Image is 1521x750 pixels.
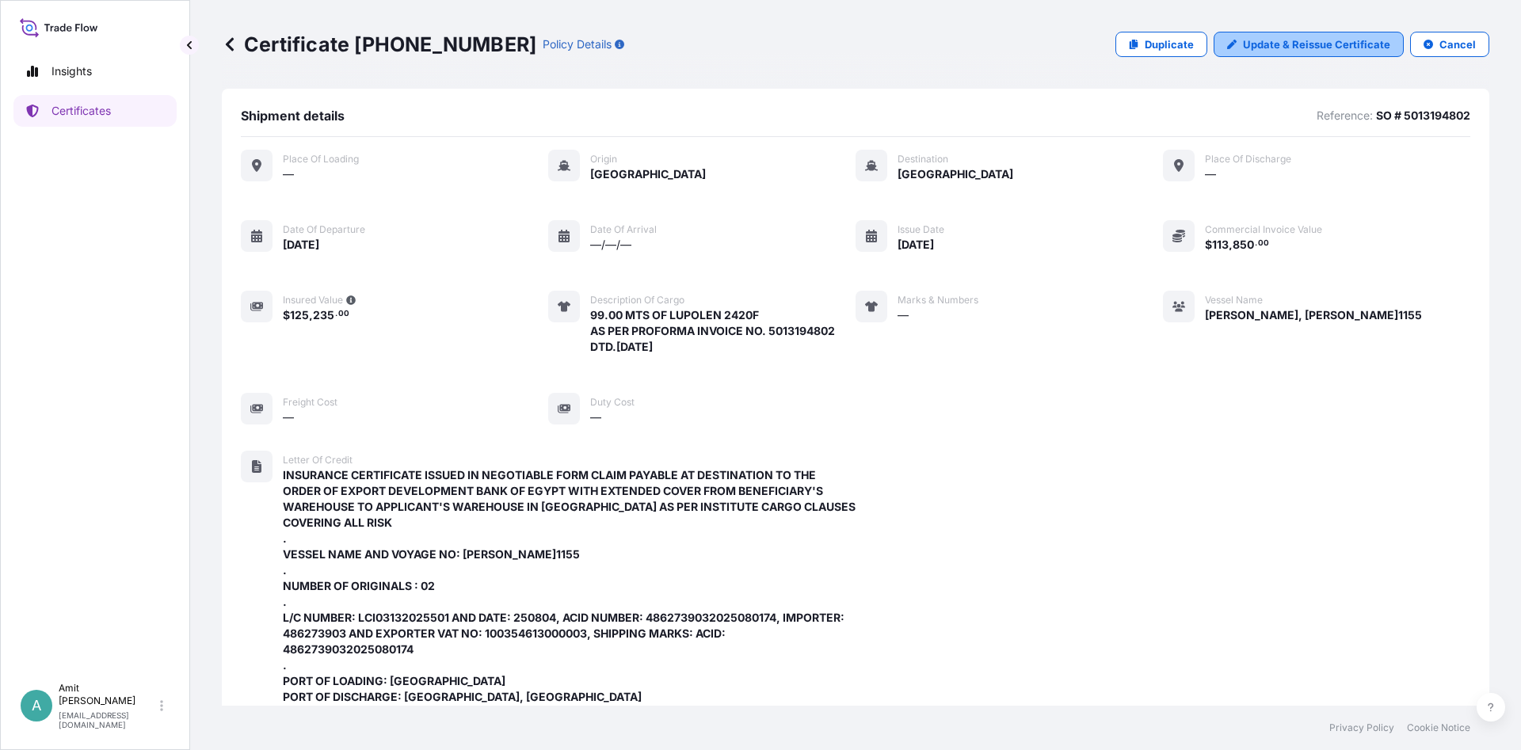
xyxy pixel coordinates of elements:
span: — [283,166,294,182]
p: [EMAIL_ADDRESS][DOMAIN_NAME] [59,710,157,729]
span: Marks & Numbers [898,294,978,306]
p: Cancel [1439,36,1476,52]
span: [DATE] [283,237,319,253]
span: 235 [313,310,334,321]
span: Freight Cost [283,396,337,409]
span: Date of departure [283,223,365,236]
span: $ [283,310,290,321]
p: Duplicate [1145,36,1194,52]
p: Reference: [1317,108,1373,124]
span: Date of arrival [590,223,657,236]
a: Privacy Policy [1329,721,1394,734]
p: Policy Details [543,36,612,52]
span: Place of Loading [283,153,359,166]
span: Description of cargo [590,294,684,306]
p: Certificate [PHONE_NUMBER] [222,32,536,57]
span: Place of discharge [1205,153,1291,166]
a: Update & Reissue Certificate [1214,32,1404,57]
a: Cookie Notice [1407,721,1470,734]
span: Shipment details [241,108,345,124]
span: 00 [338,311,349,317]
span: — [898,307,909,323]
p: Certificates [51,103,111,119]
span: $ [1205,239,1212,250]
span: — [590,409,601,425]
a: Insights [13,55,177,87]
span: A [32,698,41,714]
span: [GEOGRAPHIC_DATA] [898,166,1013,182]
span: Vessel Name [1205,294,1263,306]
span: Letter of Credit [283,454,353,466]
a: Certificates [13,95,177,127]
span: 113 [1212,239,1229,250]
span: —/—/— [590,237,631,253]
span: 00 [1258,241,1269,246]
p: Amit [PERSON_NAME] [59,682,157,707]
span: , [1229,239,1233,250]
span: 125 [290,310,309,321]
span: — [283,409,294,425]
button: Cancel [1410,32,1489,57]
p: Update & Reissue Certificate [1243,36,1390,52]
span: Commercial Invoice Value [1205,223,1322,236]
span: 99.00 MTS OF LUPOLEN 2420F AS PER PROFORMA INVOICE NO. 5013194802 DTD.[DATE] [590,307,856,355]
p: Insights [51,63,92,79]
span: [GEOGRAPHIC_DATA] [590,166,706,182]
span: Duty Cost [590,396,635,409]
span: — [1205,166,1216,182]
span: Issue Date [898,223,944,236]
span: . [335,311,337,317]
span: [DATE] [898,237,934,253]
span: [PERSON_NAME], [PERSON_NAME]1155 [1205,307,1422,323]
span: . [1255,241,1257,246]
p: SO # 5013194802 [1376,108,1470,124]
span: 850 [1233,239,1254,250]
a: Duplicate [1115,32,1207,57]
span: Origin [590,153,617,166]
span: Insured Value [283,294,343,306]
span: , [309,310,313,321]
span: Destination [898,153,948,166]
